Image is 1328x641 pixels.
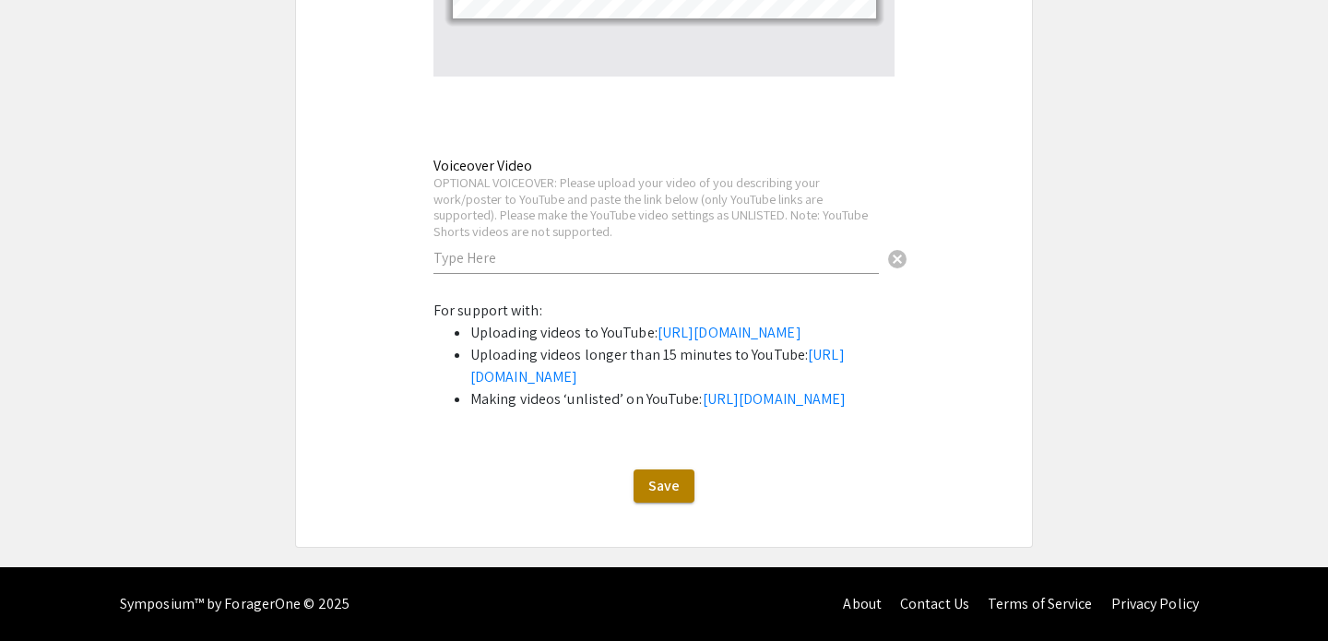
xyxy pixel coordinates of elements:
button: Save [634,469,694,503]
li: Uploading videos longer than 15 minutes to YouTube: [470,344,895,388]
a: Privacy Policy [1111,594,1199,613]
div: OPTIONAL VOICEOVER: Please upload your video of you describing your work/poster to YouTube and pa... [433,174,879,239]
input: Type Here [433,248,879,267]
a: About [843,594,882,613]
a: Contact Us [900,594,969,613]
li: Uploading videos to YouTube: [470,322,895,344]
a: Terms of Service [988,594,1093,613]
mat-label: Voiceover Video [433,156,532,175]
button: Clear [879,240,916,277]
li: Making videos ‘unlisted’ on YouTube: [470,388,895,410]
iframe: Chat [14,558,78,627]
div: Symposium™ by ForagerOne © 2025 [120,567,350,641]
span: Save [648,476,680,495]
span: cancel [886,248,908,270]
a: [URL][DOMAIN_NAME] [658,323,801,342]
span: For support with: [433,301,542,320]
a: [URL][DOMAIN_NAME] [703,389,847,409]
